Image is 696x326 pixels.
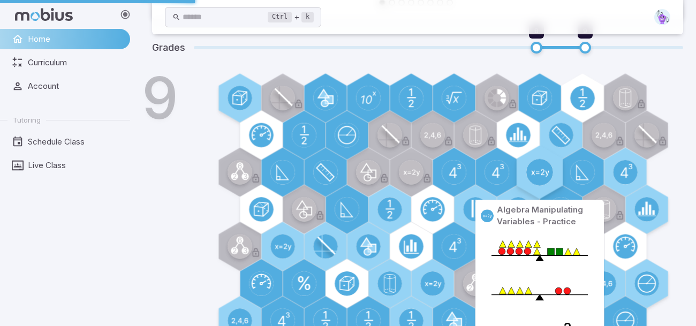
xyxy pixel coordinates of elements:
span: Tutoring [13,115,41,125]
a: Algebra [480,208,495,223]
span: Schedule Class [28,136,123,148]
span: Curriculum [28,57,123,69]
img: pentagon.svg [654,9,670,25]
h1: 9 [142,69,179,127]
kbd: k [301,12,314,22]
span: Live Class [28,160,123,171]
p: Algebra Manipulating Variables - Practice [497,204,600,228]
span: Account [28,80,123,92]
h5: Grades [152,40,185,55]
span: Home [28,33,123,45]
div: + [268,11,314,24]
kbd: Ctrl [268,12,292,22]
